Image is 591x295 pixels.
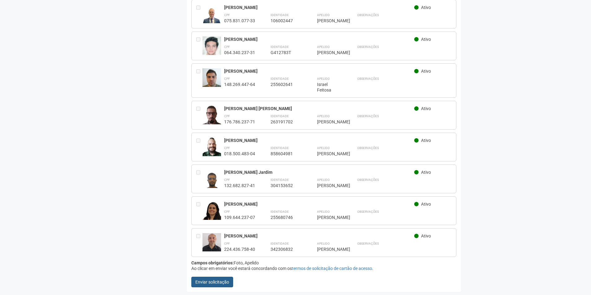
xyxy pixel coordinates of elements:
[224,50,255,55] div: 064.340.237-31
[224,13,230,17] strong: CPF
[357,13,379,17] strong: Observações
[317,77,330,80] strong: Apelido
[224,114,230,118] strong: CPF
[271,183,302,188] div: 304153652
[202,201,221,224] img: user.jpg
[271,146,289,150] strong: Identidade
[271,151,302,156] div: 858604981
[202,233,221,251] img: user.jpg
[224,183,255,188] div: 132.682.827-41
[421,69,431,74] span: Ativo
[202,5,221,28] img: user.jpg
[421,138,431,143] span: Ativo
[357,178,379,182] strong: Observações
[196,36,202,55] div: Entre em contato com a Aministração para solicitar o cancelamento ou 2a via
[317,18,342,24] div: [PERSON_NAME]
[271,215,302,220] div: 255680746
[224,242,230,245] strong: CPF
[317,178,330,182] strong: Apelido
[224,169,415,175] div: [PERSON_NAME] Jardim
[224,119,255,125] div: 176.786.237-71
[421,37,431,42] span: Ativo
[357,146,379,150] strong: Observações
[357,45,379,49] strong: Observações
[317,119,342,125] div: [PERSON_NAME]
[317,146,330,150] strong: Apelido
[421,5,431,10] span: Ativo
[191,266,457,271] div: Ao clicar em enviar você estará concordando com os .
[224,138,415,143] div: [PERSON_NAME]
[271,246,302,252] div: 342306832
[357,114,379,118] strong: Observações
[421,170,431,175] span: Ativo
[317,151,342,156] div: [PERSON_NAME]
[317,82,342,93] div: Israel Feitosa
[202,36,221,61] img: user.jpg
[357,77,379,80] strong: Observações
[357,242,379,245] strong: Observações
[317,215,342,220] div: [PERSON_NAME]
[202,68,221,88] img: user.jpg
[271,114,289,118] strong: Identidade
[224,246,255,252] div: 224.436.758-40
[421,202,431,207] span: Ativo
[271,178,289,182] strong: Identidade
[317,45,330,49] strong: Apelido
[271,18,302,24] div: 106002447
[271,82,302,87] div: 255602641
[224,210,230,213] strong: CPF
[224,151,255,156] div: 018.500.483-04
[196,106,202,125] div: Entre em contato com a Aministração para solicitar o cancelamento ou 2a via
[202,138,221,158] img: user.jpg
[224,18,255,24] div: 075.831.077-33
[317,246,342,252] div: [PERSON_NAME]
[196,138,202,156] div: Entre em contato com a Aministração para solicitar o cancelamento ou 2a via
[271,77,289,80] strong: Identidade
[196,201,202,220] div: Entre em contato com a Aministração para solicitar o cancelamento ou 2a via
[421,233,431,238] span: Ativo
[224,36,415,42] div: [PERSON_NAME]
[196,5,202,24] div: Entre em contato com a Aministração para solicitar o cancelamento ou 2a via
[317,114,330,118] strong: Apelido
[191,260,457,266] div: Foto, Apelido
[271,50,302,55] div: G412783T
[271,119,302,125] div: 263191702
[224,215,255,220] div: 109.644.237-07
[202,169,221,194] img: user.jpg
[357,210,379,213] strong: Observações
[317,242,330,245] strong: Apelido
[317,50,342,55] div: [PERSON_NAME]
[224,68,415,74] div: [PERSON_NAME]
[224,82,255,87] div: 148.269.447-64
[317,183,342,188] div: [PERSON_NAME]
[317,210,330,213] strong: Apelido
[271,13,289,17] strong: Identidade
[224,77,230,80] strong: CPF
[196,68,202,93] div: Entre em contato com a Aministração para solicitar o cancelamento ou 2a via
[317,13,330,17] strong: Apelido
[271,45,289,49] strong: Identidade
[196,233,202,252] div: Entre em contato com a Aministração para solicitar o cancelamento ou 2a via
[196,169,202,188] div: Entre em contato com a Aministração para solicitar o cancelamento ou 2a via
[224,201,415,207] div: [PERSON_NAME]
[224,178,230,182] strong: CPF
[224,146,230,150] strong: CPF
[292,266,372,271] a: termos de solicitação de cartão de acesso
[191,260,234,265] strong: Campos obrigatórios:
[271,210,289,213] strong: Identidade
[271,242,289,245] strong: Identidade
[191,277,233,287] button: Enviar solicitação
[202,106,221,127] img: user.jpg
[224,233,415,239] div: [PERSON_NAME]
[224,45,230,49] strong: CPF
[224,106,415,111] div: [PERSON_NAME] [PERSON_NAME]
[421,106,431,111] span: Ativo
[224,5,415,10] div: [PERSON_NAME]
